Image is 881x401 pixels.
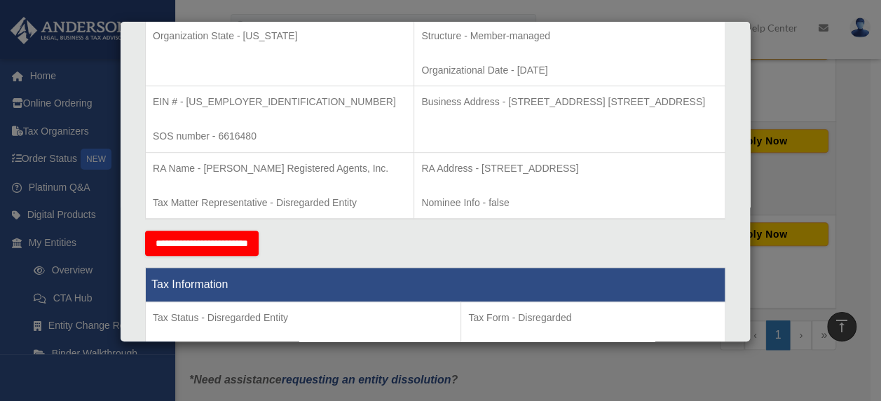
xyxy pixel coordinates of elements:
[421,27,718,45] p: Structure - Member-managed
[153,128,407,145] p: SOS number - 6616480
[153,93,407,111] p: EIN # - [US_EMPLOYER_IDENTIFICATION_NUMBER]
[153,194,407,212] p: Tax Matter Representative - Disregarded Entity
[153,309,453,327] p: Tax Status - Disregarded Entity
[421,194,718,212] p: Nominee Info - false
[468,309,718,327] p: Tax Form - Disregarded
[153,27,407,45] p: Organization State - [US_STATE]
[153,160,407,177] p: RA Name - [PERSON_NAME] Registered Agents, Inc.
[421,160,718,177] p: RA Address - [STREET_ADDRESS]
[421,93,718,111] p: Business Address - [STREET_ADDRESS] [STREET_ADDRESS]
[146,268,725,302] th: Tax Information
[421,62,718,79] p: Organizational Date - [DATE]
